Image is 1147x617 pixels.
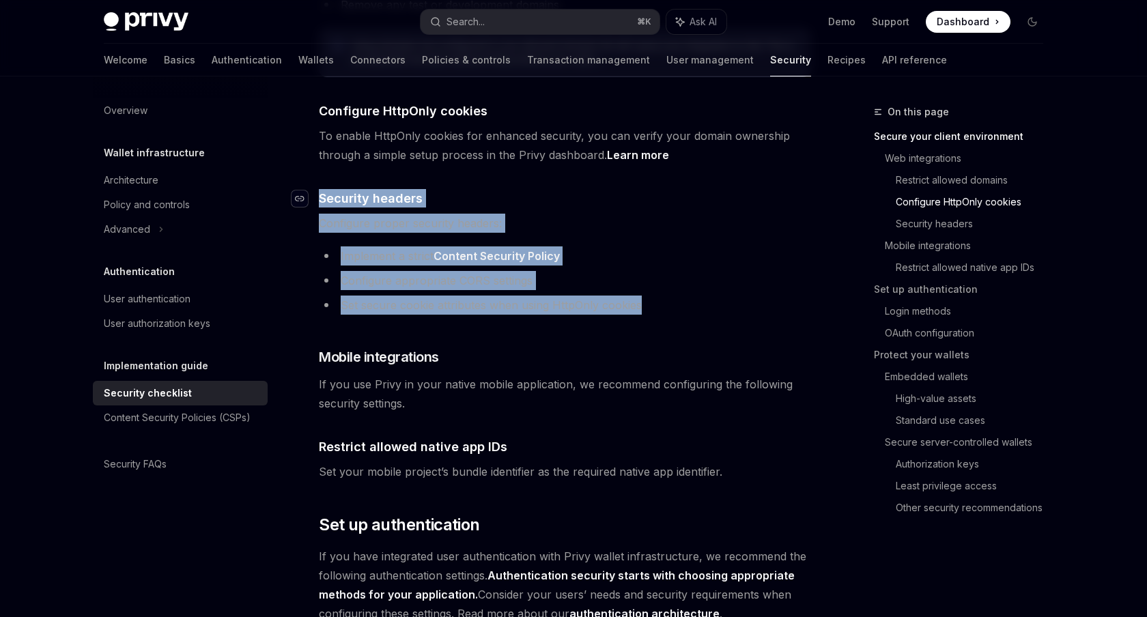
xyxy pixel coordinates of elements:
[319,102,487,120] span: Configure HttpOnly cookies
[827,44,866,76] a: Recipes
[888,104,949,120] span: On this page
[93,311,268,336] a: User authorization keys
[319,296,811,315] li: Set secure cookie attributes when using HttpOnly cookies
[319,569,795,601] strong: Authentication security starts with choosing appropriate methods for your application.
[434,249,560,263] a: Content Security Policy
[93,405,268,430] a: Content Security Policies (CSPs)
[872,15,909,29] a: Support
[896,169,1054,191] a: Restrict allowed domains
[319,214,811,233] span: Configure proper security headers:
[104,385,192,401] div: Security checklist
[104,12,188,31] img: dark logo
[319,246,811,266] li: Implement a strict
[93,168,268,192] a: Architecture
[874,126,1054,147] a: Secure your client environment
[896,191,1054,213] a: Configure HttpOnly cookies
[422,44,511,76] a: Policies & controls
[104,102,147,119] div: Overview
[896,257,1054,278] a: Restrict allowed native app IDs
[93,452,268,476] a: Security FAQs
[319,126,811,164] span: To enable HttpOnly cookies for enhanced security, you can verify your domain ownership through a ...
[104,172,158,188] div: Architecture
[104,315,210,332] div: User authorization keys
[1021,11,1043,33] button: Toggle dark mode
[666,44,754,76] a: User management
[885,322,1054,344] a: OAuth configuration
[885,235,1054,257] a: Mobile integrations
[896,213,1054,235] a: Security headers
[874,344,1054,366] a: Protect your wallets
[104,221,150,238] div: Advanced
[319,271,811,290] li: Configure appropriate CORS settings
[212,44,282,76] a: Authentication
[319,189,423,207] span: Security headers
[319,514,479,536] span: Set up authentication
[298,44,334,76] a: Wallets
[421,10,660,34] button: Search...⌘K
[828,15,855,29] a: Demo
[882,44,947,76] a: API reference
[104,44,147,76] a: Welcome
[885,147,1054,169] a: Web integrations
[164,44,195,76] a: Basics
[770,44,811,76] a: Security
[926,11,1010,33] a: Dashboard
[607,148,669,162] a: Learn more
[104,145,205,161] h5: Wallet infrastructure
[527,44,650,76] a: Transaction management
[93,287,268,311] a: User authentication
[319,375,811,413] span: If you use Privy in your native mobile application, we recommend configuring the following securi...
[885,300,1054,322] a: Login methods
[93,381,268,405] a: Security checklist
[104,263,175,280] h5: Authentication
[93,192,268,217] a: Policy and controls
[319,437,507,456] span: Restrict allowed native app IDs
[93,98,268,123] a: Overview
[350,44,406,76] a: Connectors
[104,358,208,374] h5: Implementation guide
[104,197,190,213] div: Policy and controls
[319,347,439,367] span: Mobile integrations
[637,16,651,27] span: ⌘ K
[319,462,811,481] span: Set your mobile project’s bundle identifier as the required native app identifier.
[690,15,717,29] span: Ask AI
[104,456,167,472] div: Security FAQs
[896,453,1054,475] a: Authorization keys
[885,431,1054,453] a: Secure server-controlled wallets
[104,291,190,307] div: User authentication
[292,189,319,207] a: Navigate to header
[896,475,1054,497] a: Least privilege access
[885,366,1054,388] a: Embedded wallets
[896,410,1054,431] a: Standard use cases
[447,14,485,30] div: Search...
[937,15,989,29] span: Dashboard
[896,497,1054,519] a: Other security recommendations
[896,388,1054,410] a: High-value assets
[104,410,251,426] div: Content Security Policies (CSPs)
[874,278,1054,300] a: Set up authentication
[666,10,726,34] button: Ask AI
